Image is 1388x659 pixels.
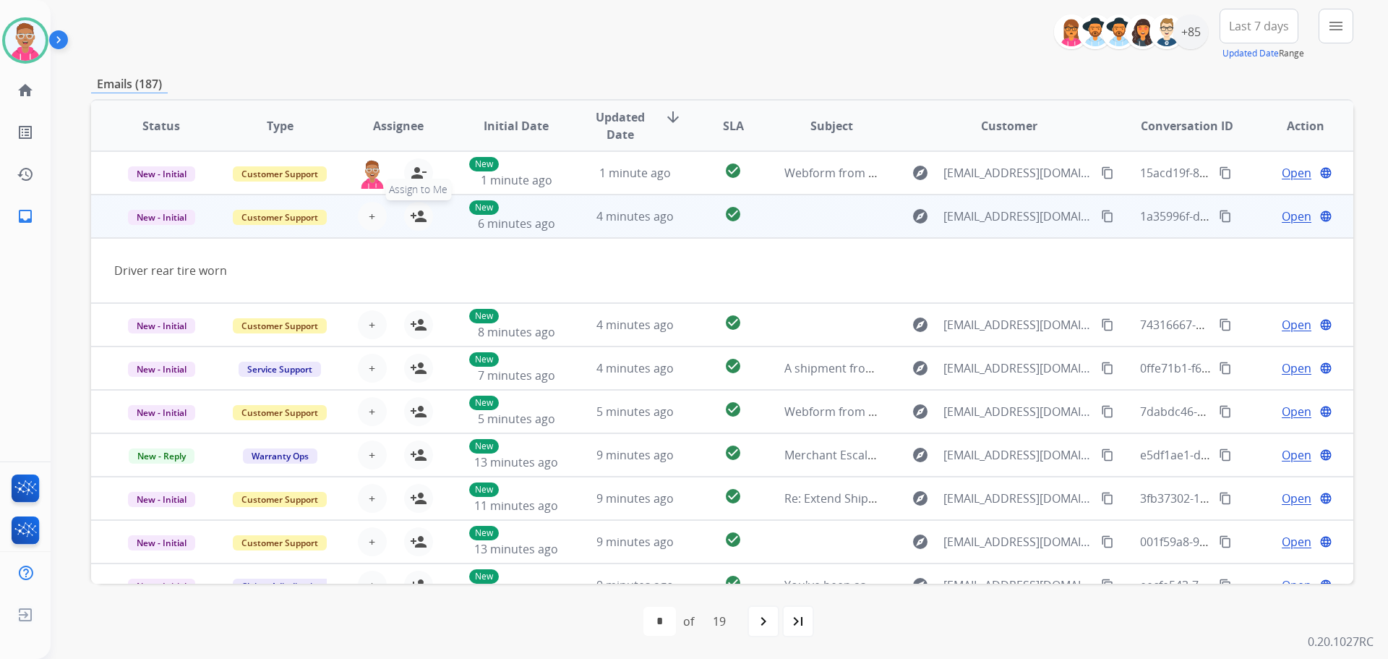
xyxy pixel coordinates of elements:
[1222,48,1279,59] button: Updated Date
[810,117,853,135] span: Subject
[912,208,929,225] mat-icon: explore
[142,117,180,135] span: Status
[1140,490,1357,506] span: 3fb37302-156e-456c-a7d8-fc5980416616
[358,571,387,600] button: +
[369,490,375,507] span: +
[912,577,929,594] mat-icon: explore
[724,444,742,462] mat-icon: check_circle
[1101,579,1114,592] mat-icon: content_copy
[784,360,1074,376] span: A shipment from order #US65528 has been delivered
[784,490,1028,506] span: Re: Extend Shipping Protection Confirmation
[469,200,499,215] p: New
[1319,166,1332,179] mat-icon: language
[358,158,387,189] img: agent-avatar
[410,490,427,507] mat-icon: person_add
[469,569,499,584] p: New
[91,75,168,93] p: Emails (187)
[233,579,332,594] span: Claims Adjudication
[912,164,929,182] mat-icon: explore
[943,316,1092,333] span: [EMAIL_ADDRESS][DOMAIN_NAME]
[1173,14,1208,49] div: +85
[1101,405,1114,418] mat-icon: content_copy
[358,354,387,383] button: +
[128,492,195,507] span: New - Initial
[469,526,499,540] p: New
[410,316,427,333] mat-icon: person_add
[1219,448,1232,462] mat-icon: content_copy
[1101,210,1114,223] mat-icon: content_copy
[724,401,742,418] mat-icon: check_circle
[784,447,1071,463] span: Merchant Escalation Notification for Request 660174
[784,404,1112,420] span: Webform from [EMAIL_ADDRESS][DOMAIN_NAME] on [DATE]
[410,208,427,225] mat-icon: person_add
[369,577,375,594] span: +
[596,360,674,376] span: 4 minutes ago
[410,360,427,377] mat-icon: person_add
[912,446,929,464] mat-icon: explore
[912,360,929,377] mat-icon: explore
[410,533,427,550] mat-icon: person_add
[358,397,387,426] button: +
[1229,23,1289,29] span: Last 7 days
[469,439,499,454] p: New
[233,318,327,333] span: Customer Support
[128,318,195,333] span: New - Initial
[596,208,674,224] span: 4 minutes ago
[1308,633,1374,650] p: 0.20.1027RC
[1219,579,1232,592] mat-icon: content_copy
[1222,47,1304,59] span: Range
[478,411,555,427] span: 5 minutes ago
[410,403,427,420] mat-icon: person_add
[469,309,499,323] p: New
[358,441,387,469] button: +
[784,165,1112,181] span: Webform from [EMAIL_ADDRESS][DOMAIN_NAME] on [DATE]
[723,117,744,135] span: SLA
[1319,362,1332,375] mat-icon: language
[410,446,427,464] mat-icon: person_add
[243,448,317,464] span: Warranty Ops
[1101,166,1114,179] mat-icon: content_copy
[599,165,671,181] span: 1 minute ago
[596,404,674,420] span: 5 minutes ago
[1235,101,1353,151] th: Action
[369,533,375,550] span: +
[478,324,555,340] span: 8 minutes ago
[943,403,1092,420] span: [EMAIL_ADDRESS][DOMAIN_NAME]
[1141,117,1233,135] span: Conversation ID
[1140,577,1357,593] span: eecfe543-75b5-45a3-8301-511e15f15350
[233,210,327,225] span: Customer Support
[724,205,742,223] mat-icon: check_circle
[1282,577,1311,594] span: Open
[1282,533,1311,550] span: Open
[912,490,929,507] mat-icon: explore
[755,613,772,630] mat-icon: navigate_next
[373,117,424,135] span: Assignee
[358,202,387,231] button: +
[1219,405,1232,418] mat-icon: content_copy
[1319,405,1332,418] mat-icon: language
[1220,9,1298,43] button: Last 7 days
[1282,164,1311,182] span: Open
[1282,316,1311,333] span: Open
[912,533,929,550] mat-icon: explore
[1319,210,1332,223] mat-icon: language
[701,607,737,636] div: 19
[1101,535,1114,548] mat-icon: content_copy
[1101,362,1114,375] mat-icon: content_copy
[369,360,375,377] span: +
[128,210,195,225] span: New - Initial
[1282,446,1311,464] span: Open
[128,362,195,377] span: New - Initial
[410,577,427,594] mat-icon: person_add
[789,613,807,630] mat-icon: last_page
[1140,208,1360,224] span: 1a35996f-d137-42be-89b8-88c3c1ec0342
[17,82,34,99] mat-icon: home
[474,541,558,557] span: 13 minutes ago
[17,124,34,141] mat-icon: list_alt
[1319,579,1332,592] mat-icon: language
[481,172,552,188] span: 1 minute ago
[1319,318,1332,331] mat-icon: language
[724,357,742,375] mat-icon: check_circle
[267,117,294,135] span: Type
[1219,492,1232,505] mat-icon: content_copy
